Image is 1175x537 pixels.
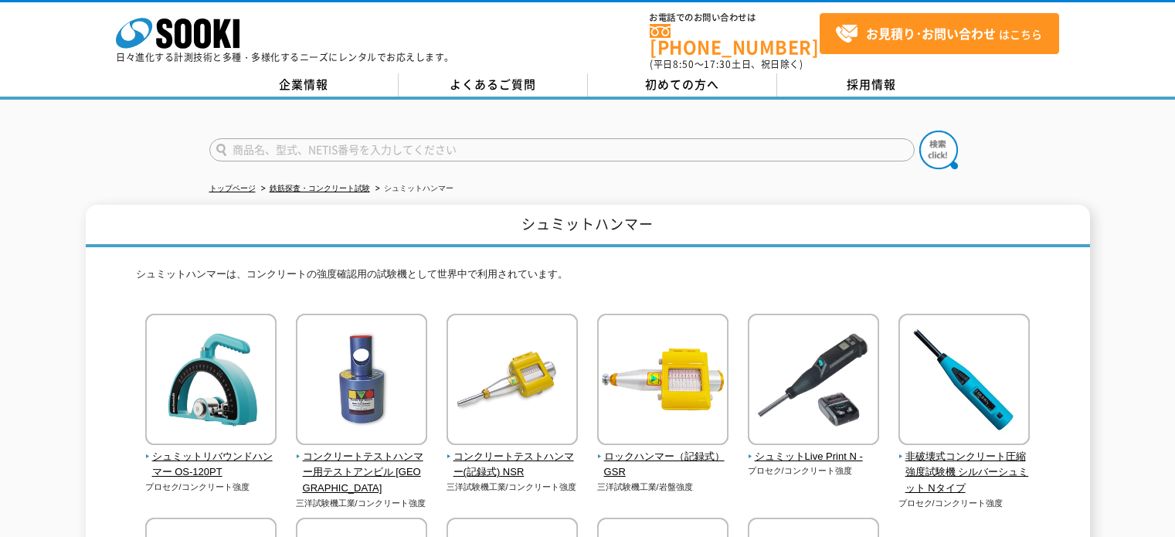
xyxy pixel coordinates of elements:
p: 日々進化する計測技術と多種・多様化するニーズにレンタルでお応えします。 [116,53,454,62]
p: 三洋試験機工業/コンクリート強度 [447,481,579,494]
span: はこちら [835,22,1042,46]
a: 採用情報 [777,73,966,97]
span: 17:30 [704,57,732,71]
a: コンクリートテストハンマー用テストアンビル [GEOGRAPHIC_DATA] [296,434,428,497]
span: ロックハンマー（記録式） GSR [597,449,729,481]
span: お電話でのお問い合わせは [650,13,820,22]
p: シュミットハンマーは、コンクリートの強度確認用の試験機として世界中で利用されています。 [136,267,1040,291]
a: 非破壊式コンクリート圧縮強度試験機 シルバーシュミット Nタイプ [898,434,1031,497]
li: シュミットハンマー [372,181,453,197]
input: 商品名、型式、NETIS番号を入力してください [209,138,915,161]
img: シュミットLive Print N - [748,314,879,449]
h1: シュミットハンマー [86,205,1090,247]
span: シュミットリバウンドハンマー OS-120PT [145,449,277,481]
a: よくあるご質問 [399,73,588,97]
a: 企業情報 [209,73,399,97]
a: ロックハンマー（記録式） GSR [597,434,729,481]
span: (平日 ～ 土日、祝日除く) [650,57,803,71]
span: コンクリートテストハンマー用テストアンビル [GEOGRAPHIC_DATA] [296,449,428,497]
img: 非破壊式コンクリート圧縮強度試験機 シルバーシュミット Nタイプ [898,314,1030,449]
a: シュミットリバウンドハンマー OS-120PT [145,434,277,481]
span: コンクリートテストハンマー(記録式) NSR [447,449,579,481]
a: 初めての方へ [588,73,777,97]
p: 三洋試験機工業/岩盤強度 [597,481,729,494]
a: シュミットLive Print N - [748,434,880,465]
a: 鉄筋探査・コンクリート試験 [270,184,370,192]
p: プロセク/コンクリート強度 [145,481,277,494]
span: シュミットLive Print N - [748,449,880,465]
p: プロセク/コンクリート強度 [898,497,1031,510]
span: 8:50 [673,57,694,71]
span: 非破壊式コンクリート圧縮強度試験機 シルバーシュミット Nタイプ [898,449,1031,497]
img: btn_search.png [919,131,958,169]
a: トップページ [209,184,256,192]
p: プロセク/コンクリート強度 [748,464,880,478]
strong: お見積り･お問い合わせ [866,24,996,42]
a: コンクリートテストハンマー(記録式) NSR [447,434,579,481]
a: [PHONE_NUMBER] [650,24,820,56]
img: シュミットリバウンドハンマー OS-120PT [145,314,277,449]
img: コンクリートテストハンマー用テストアンビル CA [296,314,427,449]
a: お見積り･お問い合わせはこちら [820,13,1059,54]
p: 三洋試験機工業/コンクリート強度 [296,497,428,510]
img: ロックハンマー（記録式） GSR [597,314,728,449]
span: 初めての方へ [645,76,719,93]
img: コンクリートテストハンマー(記録式) NSR [447,314,578,449]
